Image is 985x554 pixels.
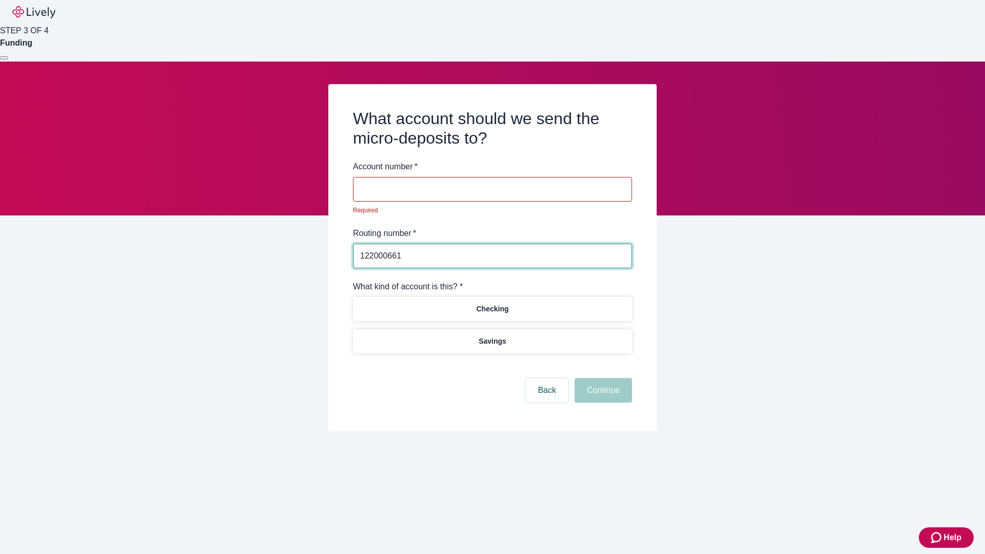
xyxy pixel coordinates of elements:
button: Savings [353,329,632,353]
button: Back [525,378,568,403]
label: Routing number [353,227,416,240]
svg: Zendesk support icon [931,531,943,544]
h2: What account should we send the micro-deposits to? [353,109,632,148]
button: Checking [353,297,632,321]
label: Account number [353,161,418,173]
button: Zendesk support iconHelp [919,527,974,548]
p: Checking [476,304,508,314]
p: Required [353,206,625,215]
span: Help [943,531,961,544]
label: What kind of account is this? * [353,281,463,293]
img: Lively [12,6,55,18]
p: Savings [479,336,506,347]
